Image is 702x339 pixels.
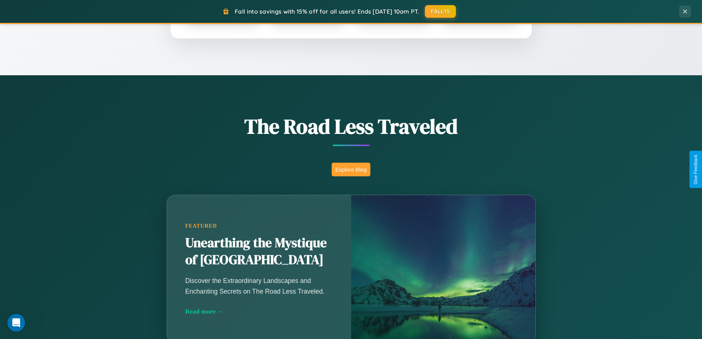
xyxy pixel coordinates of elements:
div: Give Feedback [693,155,698,184]
h1: The Road Less Traveled [130,112,572,141]
span: Fall into savings with 15% off for all users! Ends [DATE] 10am PT. [235,8,419,15]
p: Discover the Extraordinary Landscapes and Enchanting Secrets on The Road Less Traveled. [185,276,333,296]
div: Read more → [185,308,333,315]
div: Featured [185,223,333,229]
h2: Unearthing the Mystique of [GEOGRAPHIC_DATA] [185,235,333,269]
button: FALL15 [425,5,456,18]
iframe: Intercom live chat [7,314,25,332]
button: Explore Blog [332,163,370,176]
